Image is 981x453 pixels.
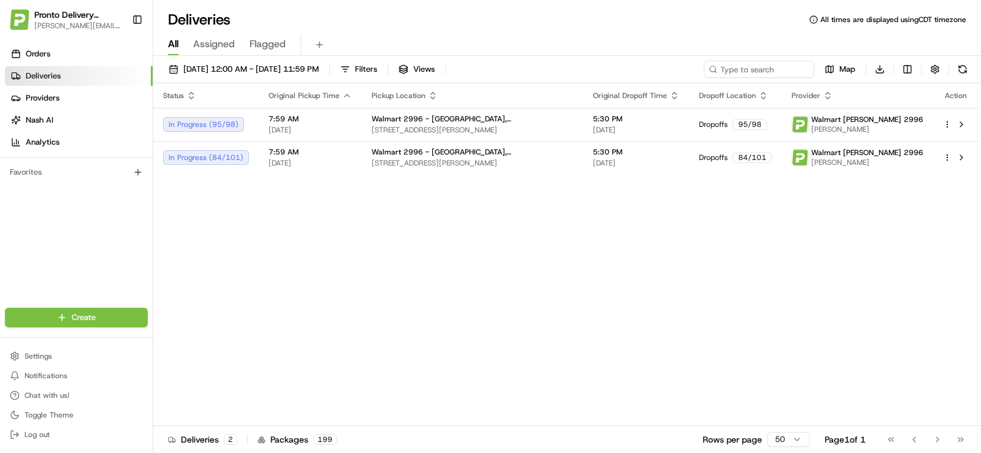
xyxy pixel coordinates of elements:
[12,117,34,139] img: 1736555255976-a54dd68f-1ca7-489b-9aae-adbdc363a1c4
[943,91,969,101] div: Action
[5,44,153,64] a: Orders
[372,114,573,124] span: Walmart 2996 - [GEOGRAPHIC_DATA], [GEOGRAPHIC_DATA]
[372,125,573,135] span: [STREET_ADDRESS][PERSON_NAME]
[12,179,22,189] div: 📗
[5,367,148,384] button: Notifications
[792,150,808,166] img: profile_internal_provider_pronto_delivery_service_internal.png
[25,430,50,440] span: Log out
[839,64,855,75] span: Map
[355,64,377,75] span: Filters
[32,79,202,92] input: Clear
[99,173,202,195] a: 💻API Documentation
[792,91,820,101] span: Provider
[413,64,435,75] span: Views
[7,173,99,195] a: 📗Knowledge Base
[12,12,37,37] img: Nash
[269,114,352,124] span: 7:59 AM
[820,15,966,25] span: All times are displayed using CDT timezone
[163,61,324,78] button: [DATE] 12:00 AM - [DATE] 11:59 PM
[5,426,148,443] button: Log out
[954,61,971,78] button: Refresh
[34,21,122,31] button: [PERSON_NAME][EMAIL_ADDRESS][DOMAIN_NAME]
[168,433,237,446] div: Deliveries
[25,410,74,420] span: Toggle Theme
[593,125,679,135] span: [DATE]
[372,91,426,101] span: Pickup Location
[811,158,923,167] span: [PERSON_NAME]
[5,406,148,424] button: Toggle Theme
[250,37,286,51] span: Flagged
[5,387,148,404] button: Chat with us!
[5,5,127,34] button: Pronto Delivery ServicePronto Delivery Service[PERSON_NAME][EMAIL_ADDRESS][DOMAIN_NAME]
[699,120,728,129] span: Dropoffs
[26,115,53,126] span: Nash AI
[26,93,59,104] span: Providers
[163,91,184,101] span: Status
[269,158,352,168] span: [DATE]
[224,434,237,445] div: 2
[34,9,122,21] button: Pronto Delivery Service
[72,312,96,323] span: Create
[104,179,113,189] div: 💻
[733,119,767,130] div: 95 / 98
[86,207,148,217] a: Powered byPylon
[819,61,861,78] button: Map
[704,61,814,78] input: Type to search
[593,114,679,124] span: 5:30 PM
[168,37,178,51] span: All
[26,137,59,148] span: Analytics
[26,70,61,82] span: Deliveries
[269,91,340,101] span: Original Pickup Time
[733,152,772,163] div: 84 / 101
[593,158,679,168] span: [DATE]
[703,433,762,446] p: Rows per page
[335,61,383,78] button: Filters
[25,178,94,190] span: Knowledge Base
[5,308,148,327] button: Create
[269,125,352,135] span: [DATE]
[208,121,223,135] button: Start new chat
[168,10,231,29] h1: Deliveries
[5,66,153,86] a: Deliveries
[269,147,352,157] span: 7:59 AM
[393,61,440,78] button: Views
[12,49,223,69] p: Welcome 👋
[699,91,756,101] span: Dropoff Location
[5,132,153,152] a: Analytics
[699,153,728,162] span: Dropoffs
[193,37,235,51] span: Assigned
[811,124,923,134] span: [PERSON_NAME]
[5,162,148,182] div: Favorites
[313,434,337,445] div: 199
[25,390,69,400] span: Chat with us!
[593,147,679,157] span: 5:30 PM
[5,88,153,108] a: Providers
[116,178,197,190] span: API Documentation
[5,110,153,130] a: Nash AI
[42,129,155,139] div: We're available if you need us!
[792,116,808,132] img: profile_internal_provider_pronto_delivery_service_internal.png
[5,348,148,365] button: Settings
[10,9,29,29] img: Pronto Delivery Service
[25,351,52,361] span: Settings
[26,48,50,59] span: Orders
[593,91,667,101] span: Original Dropoff Time
[25,371,67,381] span: Notifications
[811,115,923,124] span: Walmart [PERSON_NAME] 2996
[372,147,573,157] span: Walmart 2996 - [GEOGRAPHIC_DATA], [GEOGRAPHIC_DATA]
[183,64,319,75] span: [DATE] 12:00 AM - [DATE] 11:59 PM
[372,158,573,168] span: [STREET_ADDRESS][PERSON_NAME]
[42,117,201,129] div: Start new chat
[258,433,337,446] div: Packages
[122,208,148,217] span: Pylon
[811,148,923,158] span: Walmart [PERSON_NAME] 2996
[825,433,866,446] div: Page 1 of 1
